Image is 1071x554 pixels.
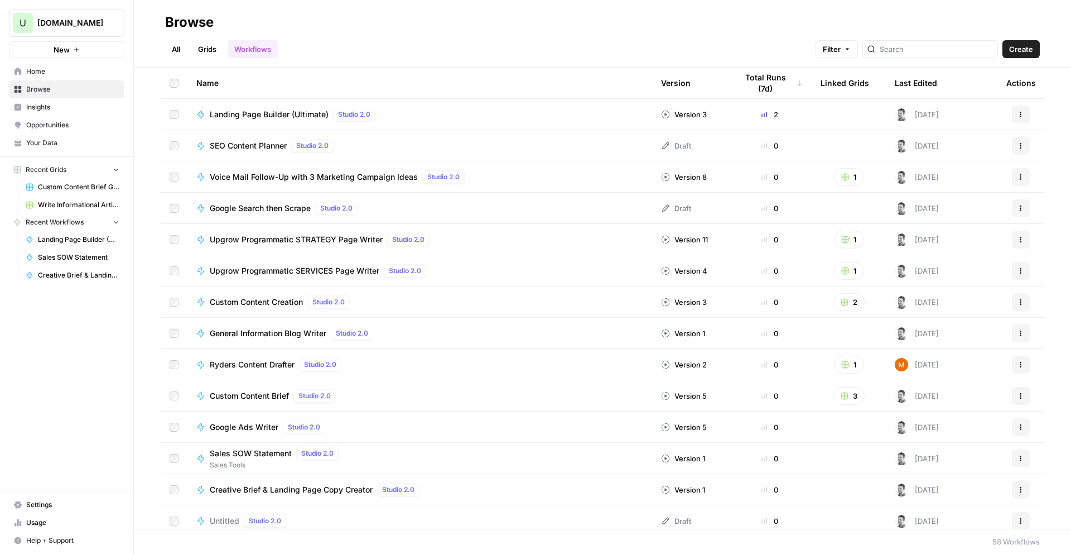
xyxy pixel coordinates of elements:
[737,328,803,339] div: 0
[9,63,124,80] a: Home
[661,109,707,120] div: Version 3
[895,327,908,340] img: n438ldry5yf18xsdkqxyp5l76mf5
[196,447,643,470] a: Sales SOW StatementStudio 2.0Sales Tools
[834,231,864,249] button: 1
[196,170,643,184] a: Voice Mail Follow-Up with 3 Marketing Campaign IdeasStudio 2.0
[895,389,939,403] div: [DATE]
[38,235,119,245] span: Landing Page Builder (Ultimate)
[895,514,939,528] div: [DATE]
[312,297,345,307] span: Studio 2.0
[661,297,707,308] div: Version 3
[737,484,803,495] div: 0
[196,421,643,434] a: Google Ads WriterStudio 2.0
[26,66,119,77] span: Home
[9,80,124,98] a: Browse
[427,172,460,182] span: Studio 2.0
[210,448,292,459] span: Sales SOW Statement
[210,234,383,245] span: Upgrow Programmatic STRATEGY Page Writer
[895,514,908,528] img: n438ldry5yf18xsdkqxyp5l76mf5
[338,109,370,120] span: Studio 2.0
[737,171,803,183] div: 0
[661,265,707,276] div: Version 4
[196,514,643,528] a: UntitledStudio 2.0
[38,200,119,210] span: Write Informational Article
[210,460,343,470] span: Sales Tools
[737,68,803,98] div: Total Runs (7d)
[38,182,119,192] span: Custom Content Brief Grid
[9,496,124,514] a: Settings
[895,68,937,98] div: Last Edited
[816,40,858,58] button: Filter
[210,203,311,214] span: Google Search then Scrape
[661,484,705,495] div: Version 1
[737,422,803,433] div: 0
[26,84,119,94] span: Browse
[737,390,803,402] div: 0
[288,422,320,432] span: Studio 2.0
[392,235,424,245] span: Studio 2.0
[737,140,803,151] div: 0
[1002,40,1040,58] button: Create
[38,252,119,262] span: Sales SOW Statement
[298,391,331,401] span: Studio 2.0
[895,483,939,496] div: [DATE]
[26,500,119,510] span: Settings
[834,262,864,280] button: 1
[20,16,26,30] span: U
[737,515,803,527] div: 0
[1009,44,1033,55] span: Create
[661,515,691,527] div: Draft
[823,44,841,55] span: Filter
[9,9,124,37] button: Workspace: Upgrow.io
[21,178,124,196] a: Custom Content Brief Grid
[833,387,865,405] button: 3
[895,139,908,152] img: n438ldry5yf18xsdkqxyp5l76mf5
[210,265,379,276] span: Upgrow Programmatic SERVICES Page Writer
[895,452,908,465] img: n438ldry5yf18xsdkqxyp5l76mf5
[661,68,691,98] div: Version
[895,108,908,121] img: n438ldry5yf18xsdkqxyp5l76mf5
[196,264,643,278] a: Upgrow Programmatic SERVICES Page WriterStudio 2.0
[228,40,278,58] a: Workflows
[9,532,124,550] button: Help + Support
[196,327,643,340] a: General Information Blog WriterStudio 2.0
[38,270,119,280] span: Creative Brief & Landing Page Copy Creator
[9,41,124,58] button: New
[895,327,939,340] div: [DATE]
[210,140,287,151] span: SEO Content Planner
[661,390,707,402] div: Version 5
[9,514,124,532] a: Usage
[895,452,939,465] div: [DATE]
[737,234,803,245] div: 0
[191,40,223,58] a: Grids
[661,234,708,245] div: Version 11
[26,217,84,227] span: Recent Workflows
[895,358,908,371] img: vmn2wfpmsjse0x4wymto9z2g4vw1
[9,98,124,116] a: Insights
[737,203,803,214] div: 0
[296,141,329,151] span: Studio 2.0
[210,515,239,527] span: Untitled
[21,196,124,214] a: Write Informational Article
[196,483,643,496] a: Creative Brief & Landing Page Copy CreatorStudio 2.0
[196,358,643,371] a: Ryders Content DrafterStudio 2.0
[895,295,939,309] div: [DATE]
[834,168,864,186] button: 1
[382,485,414,495] span: Studio 2.0
[210,171,418,183] span: Voice Mail Follow-Up with 3 Marketing Campaign Ideas
[196,139,643,152] a: SEO Content PlannerStudio 2.0
[54,44,70,55] span: New
[737,297,803,308] div: 0
[895,421,939,434] div: [DATE]
[196,108,643,121] a: Landing Page Builder (Ultimate)Studio 2.0
[737,265,803,276] div: 0
[196,295,643,309] a: Custom Content CreationStudio 2.0
[661,422,707,433] div: Version 5
[210,422,278,433] span: Google Ads Writer
[196,202,643,215] a: Google Search then ScrapeStudio 2.0
[895,264,908,278] img: n438ldry5yf18xsdkqxyp5l76mf5
[301,448,334,459] span: Studio 2.0
[895,483,908,496] img: n438ldry5yf18xsdkqxyp5l76mf5
[389,266,421,276] span: Studio 2.0
[737,109,803,120] div: 2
